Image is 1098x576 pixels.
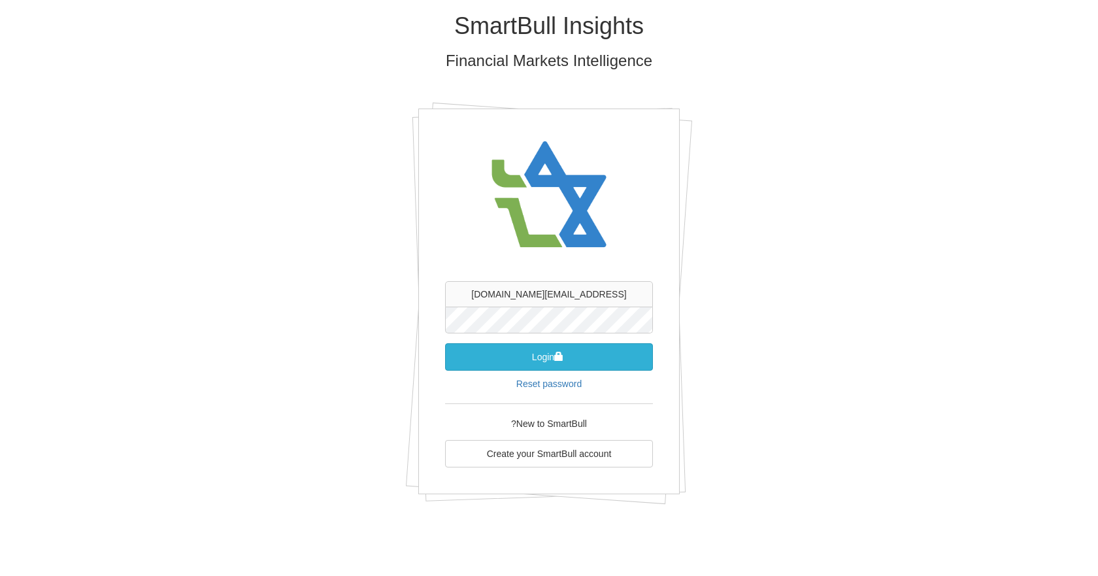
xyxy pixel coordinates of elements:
button: Login [445,343,653,371]
h1: SmartBull Insights [167,13,931,39]
h3: Financial Markets Intelligence [167,52,931,69]
input: username [445,281,653,307]
img: avatar [484,129,614,262]
a: Create your SmartBull account [445,440,653,467]
a: Reset password [516,379,582,389]
span: New to SmartBull? [511,418,587,429]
